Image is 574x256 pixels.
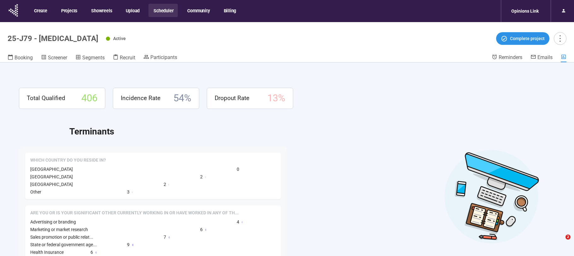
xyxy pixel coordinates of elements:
[444,149,539,244] img: Desktop work notes
[30,174,73,179] span: [GEOGRAPHIC_DATA]
[556,34,564,43] span: more
[148,4,178,17] button: Scheduler
[30,157,106,164] span: Which country do you reside in?
[173,91,191,106] span: 54 %
[27,93,65,103] span: Total Qualified
[237,166,239,173] span: 0
[113,36,126,41] span: Active
[81,91,97,106] span: 406
[510,35,545,42] span: Complete project
[8,54,33,62] a: Booking
[496,32,549,45] button: Complete project
[8,34,98,43] h1: 25-J79 - [MEDICAL_DATA]
[565,235,571,240] span: 2
[29,4,52,17] button: Create
[121,93,160,103] span: Incidence Rate
[267,91,285,106] span: 13 %
[492,54,522,62] a: Reminders
[56,4,82,17] button: Projects
[164,181,166,188] span: 2
[150,54,177,60] span: Participants
[537,54,553,60] span: Emails
[30,189,41,194] span: Other
[30,219,76,224] span: Advertising or branding
[30,182,73,187] span: [GEOGRAPHIC_DATA]
[30,167,73,172] span: [GEOGRAPHIC_DATA]
[127,188,130,195] span: 3
[113,54,135,62] a: Recruit
[200,173,203,180] span: 2
[182,4,214,17] button: Community
[30,210,239,216] span: Are you or is your significant other currently working in or have worked in any of the following ...
[507,5,542,17] div: Opinions Link
[531,54,553,62] a: Emails
[75,54,105,62] a: Segments
[200,226,203,233] span: 6
[41,54,67,62] a: Screener
[30,250,64,255] span: Health Insurance
[121,4,144,17] button: Upload
[553,235,568,250] iframe: Intercom live chat
[69,125,555,139] h2: Terminants
[499,54,522,60] span: Reminders
[90,249,93,256] span: 6
[554,32,566,45] button: more
[143,54,177,62] a: Participants
[237,218,239,225] span: 4
[219,4,241,17] button: Billing
[30,227,88,232] span: Marketing or market research
[215,93,249,103] span: Dropout Rate
[120,55,135,61] span: Recruit
[82,55,105,61] span: Segments
[86,4,116,17] button: Showreels
[48,55,67,61] span: Screener
[127,241,130,248] span: 9
[164,234,166,241] span: 7
[14,55,33,61] span: Booking
[30,235,93,240] span: Sales promotion or public relat...
[30,242,97,247] span: State or federal government age...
